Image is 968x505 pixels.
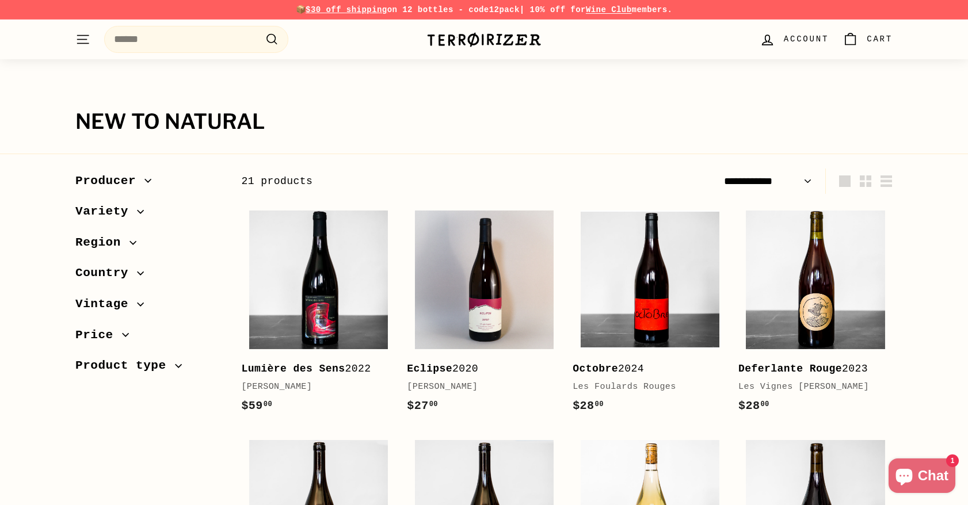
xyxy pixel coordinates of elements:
[573,361,715,377] div: 2024
[241,380,384,394] div: [PERSON_NAME]
[75,110,893,133] h1: New to Natural
[75,323,223,354] button: Price
[407,363,452,374] b: Eclipse
[75,292,223,323] button: Vintage
[241,363,345,374] b: Lumière des Sens
[836,22,900,56] a: Cart
[573,380,715,394] div: Les Foulards Rouges
[573,399,604,412] span: $28
[75,261,223,292] button: Country
[867,33,893,45] span: Cart
[241,173,567,190] div: 21 products
[738,363,842,374] b: Deferlante Rouge
[264,400,272,408] sup: 00
[75,263,137,283] span: Country
[415,211,554,349] img: Thierry Diaz Eclipse Rose Wine
[573,202,727,426] a: Octobre2024Les Foulards Rouges
[75,233,129,253] span: Region
[753,22,836,56] a: Account
[75,169,223,200] button: Producer
[760,400,769,408] sup: 00
[75,199,223,230] button: Variety
[241,399,272,412] span: $59
[407,399,438,412] span: $27
[241,202,395,426] a: Lumière des Sens2022[PERSON_NAME]
[407,202,561,426] a: Thierry Diaz Eclipse Rose Wine Eclipse2020[PERSON_NAME]
[738,361,881,377] div: 2023
[75,294,137,314] span: Vintage
[407,361,550,377] div: 2020
[586,5,632,14] a: Wine Club
[75,202,137,221] span: Variety
[75,356,175,376] span: Product type
[885,458,959,496] inbox-online-store-chat: Shopify online store chat
[573,363,618,374] b: Octobre
[407,380,550,394] div: [PERSON_NAME]
[75,3,893,16] p: 📦 on 12 bottles - code | 10% off for members.
[306,5,387,14] span: $30 off shipping
[241,361,384,377] div: 2022
[738,380,881,394] div: Les Vignes [PERSON_NAME]
[738,202,893,426] a: Deferlante Rouge2023Les Vignes [PERSON_NAME]
[738,399,769,412] span: $28
[429,400,438,408] sup: 00
[75,326,122,345] span: Price
[75,171,144,191] span: Producer
[489,5,520,14] strong: 12pack
[784,33,829,45] span: Account
[75,353,223,384] button: Product type
[595,400,604,408] sup: 00
[75,230,223,261] button: Region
